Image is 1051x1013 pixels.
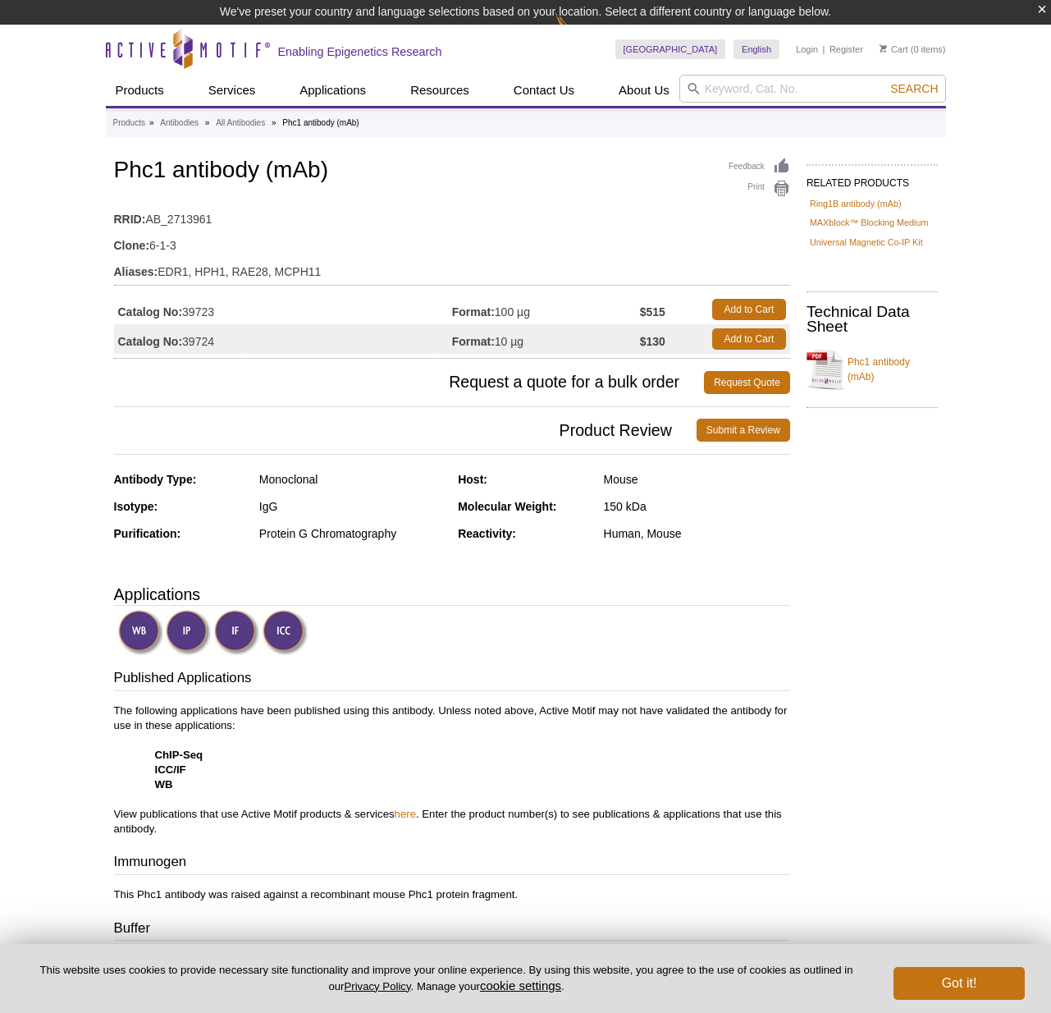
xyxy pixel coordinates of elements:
[114,238,150,253] strong: Clone:
[114,582,790,607] h3: Applications
[149,118,154,127] li: »
[114,500,158,513] strong: Isotype:
[733,39,779,59] a: English
[114,852,790,875] h3: Immunogen
[114,264,158,279] strong: Aliases:
[114,295,452,324] td: 39723
[712,328,786,350] a: Add to Cart
[166,610,211,655] img: Immunoprecipitation Validated
[893,967,1025,1000] button: Got it!
[259,499,446,514] div: IgG
[114,919,790,942] h3: Buffer
[118,610,163,655] img: Western Blot Validated
[113,116,145,131] a: Products
[890,82,938,95] span: Search
[114,212,146,227] strong: RRID:
[114,202,790,228] td: AB_2713961
[452,295,640,324] td: 100 µg
[829,44,863,55] a: Register
[640,305,665,319] strong: $515
[458,527,516,540] strong: Reactivity:
[26,963,866,994] p: This website uses cookies to provide necessary site functionality and improve your online experie...
[344,980,410,992] a: Privacy Policy
[263,610,308,655] img: Immunocytochemistry Validated
[604,472,790,487] div: Mouse
[155,749,203,761] strong: ChIP-Seq
[458,473,487,486] strong: Host:
[114,704,790,837] p: The following applications have been published using this antibody. Unless noted above, Active Mo...
[400,75,479,106] a: Resources
[880,44,908,55] a: Cart
[796,44,818,55] a: Login
[199,75,266,106] a: Services
[106,75,174,106] a: Products
[452,334,495,349] strong: Format:
[290,75,376,106] a: Applications
[885,81,943,96] button: Search
[114,324,452,354] td: 39724
[114,473,197,486] strong: Antibody Type:
[452,305,495,319] strong: Format:
[807,345,938,394] a: Phc1 antibody (mAb)
[259,526,446,541] div: Protein G Chromatography
[458,500,556,513] strong: Molecular Weight:
[810,215,929,230] a: MAXblock™ Blocking Medium
[272,118,276,127] li: »
[216,116,265,131] a: All Antibodies
[880,44,887,53] img: Your Cart
[114,668,790,691] h3: Published Applications
[880,39,946,59] li: (0 items)
[823,39,825,59] li: |
[640,334,665,349] strong: $130
[810,235,923,250] a: Universal Magnetic Co-IP Kit
[205,118,210,127] li: »
[114,527,181,540] strong: Purification:
[160,116,199,131] a: Antibodies
[114,254,790,281] td: EDR1, HPH1, RAE28, MCPH11
[729,158,790,176] a: Feedback
[155,763,186,776] strong: ICC/IF
[807,305,938,334] h2: Technical Data Sheet
[114,228,790,254] td: 6-1-3
[504,75,584,106] a: Contact Us
[282,118,359,127] li: Phc1 antibody (mAb)
[704,371,790,394] a: Request Quote
[118,305,183,319] strong: Catalog No:
[118,334,183,349] strong: Catalog No:
[214,610,259,655] img: Immunofluorescence Validated
[555,12,599,51] img: Change Here
[278,44,442,59] h2: Enabling Epigenetics Research
[395,808,416,820] a: here
[729,180,790,198] a: Print
[679,75,946,103] input: Keyword, Cat. No.
[114,419,697,442] span: Product Review
[615,39,726,59] a: [GEOGRAPHIC_DATA]
[155,778,173,791] strong: WB
[609,75,679,106] a: About Us
[259,472,446,487] div: Monoclonal
[480,979,561,992] button: cookie settings
[604,499,790,514] div: 150 kDa
[712,299,786,320] a: Add to Cart
[452,324,640,354] td: 10 µg
[114,371,705,394] span: Request a quote for a bulk order
[114,887,790,902] p: This Phc1 antibody was raised against a recombinant mouse Phc1 protein fragment.
[697,419,790,442] a: Submit a Review
[114,158,790,186] h1: Phc1 antibody (mAb)
[604,526,790,541] div: Human, Mouse
[807,164,938,194] h2: RELATED PRODUCTS
[810,196,902,211] a: Ring1B antibody (mAb)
